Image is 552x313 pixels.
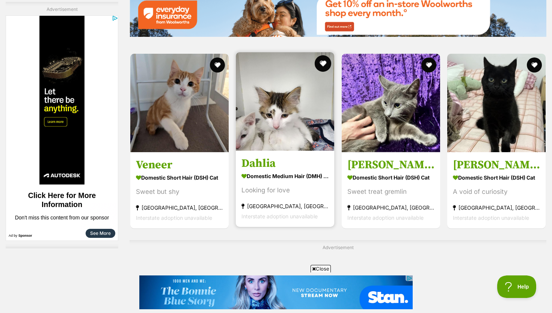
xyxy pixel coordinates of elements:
strong: Domestic Short Hair (DSH) Cat [136,172,223,183]
div: A void of curiosity [453,186,540,197]
strong: [GEOGRAPHIC_DATA], [GEOGRAPHIC_DATA] [136,202,223,212]
div: Sweet but shy [136,186,223,197]
button: favourite [421,57,436,73]
img: Jiji Mewell - Domestic Short Hair (DSH) Cat [447,54,546,152]
a: Veneer Domestic Short Hair (DSH) Cat Sweet but shy [GEOGRAPHIC_DATA], [GEOGRAPHIC_DATA] Interstat... [130,152,229,228]
div: Advertisement [6,2,118,249]
iframe: Advertisement [6,16,118,241]
iframe: Help Scout Beacon - Open [497,275,537,298]
img: Veneer - Domestic Short Hair (DSH) Cat [130,54,229,152]
span: Interstate adoption unavailable [347,214,424,221]
span: Interstate adoption unavailable [136,214,212,221]
iframe: Advertisement [139,275,413,309]
strong: Domestic Medium Hair (DMH) Cat [241,170,329,181]
button: favourite [210,57,225,73]
img: Dahlia - Domestic Medium Hair (DMH) Cat [236,52,334,151]
span: Close [311,265,331,272]
button: favourite [315,55,332,72]
h3: [PERSON_NAME] [347,157,434,172]
a: Dahlia Domestic Medium Hair (DMH) Cat Looking for love [GEOGRAPHIC_DATA], [GEOGRAPHIC_DATA] Inter... [236,150,334,227]
button: favourite [527,57,542,73]
strong: Domestic Short Hair (DSH) Cat [453,172,540,183]
span: Interstate adoption unavailable [453,214,529,221]
strong: [GEOGRAPHIC_DATA], [GEOGRAPHIC_DATA] [453,202,540,212]
strong: Domestic Short Hair (DSH) Cat [347,172,434,183]
img: Tim Tam - Domestic Short Hair (DSH) Cat [342,54,440,152]
strong: [GEOGRAPHIC_DATA], [GEOGRAPHIC_DATA] [241,201,329,211]
a: [PERSON_NAME] Domestic Short Hair (DSH) Cat Sweet treat gremlin [GEOGRAPHIC_DATA], [GEOGRAPHIC_DA... [342,152,440,228]
a: [PERSON_NAME] Domestic Short Hair (DSH) Cat A void of curiosity [GEOGRAPHIC_DATA], [GEOGRAPHIC_DA... [447,152,546,228]
div: Sweet treat gremlin [347,186,434,197]
h3: [PERSON_NAME] [453,157,540,172]
strong: [GEOGRAPHIC_DATA], [GEOGRAPHIC_DATA] [347,202,434,212]
h3: Veneer [136,157,223,172]
div: Looking for love [241,185,329,195]
h3: Dahlia [241,156,329,170]
span: Interstate adoption unavailable [241,213,318,219]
